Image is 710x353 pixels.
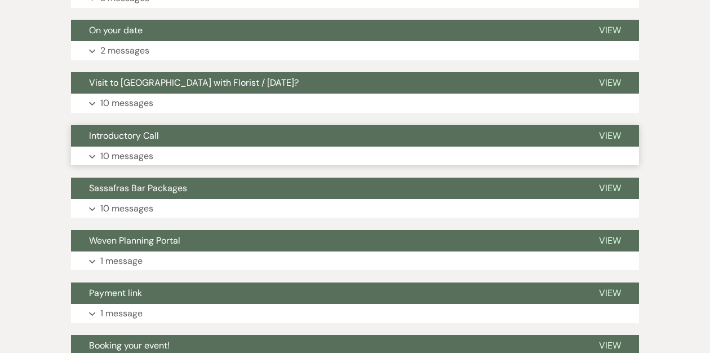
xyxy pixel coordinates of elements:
span: View [599,287,621,299]
button: View [581,72,639,94]
button: Introductory Call [71,125,581,147]
button: 10 messages [71,94,639,113]
button: On your date [71,20,581,41]
button: Weven Planning Portal [71,230,581,251]
span: Visit to [GEOGRAPHIC_DATA] with Florist / [DATE]? [89,77,299,89]
span: Sassafras Bar Packages [89,182,187,194]
button: Sassafras Bar Packages [71,178,581,199]
p: 10 messages [100,201,153,216]
button: View [581,230,639,251]
button: 10 messages [71,199,639,218]
span: View [599,182,621,194]
p: 10 messages [100,149,153,164]
button: View [581,20,639,41]
p: 1 message [100,306,143,321]
span: Payment link [89,287,142,299]
span: View [599,130,621,142]
button: 2 messages [71,41,639,60]
button: Payment link [71,283,581,304]
span: View [599,339,621,351]
span: Weven Planning Portal [89,235,180,246]
button: View [581,178,639,199]
span: Introductory Call [89,130,159,142]
span: View [599,77,621,89]
button: 10 messages [71,147,639,166]
span: View [599,235,621,246]
button: 1 message [71,251,639,271]
button: View [581,283,639,304]
span: View [599,24,621,36]
button: 1 message [71,304,639,323]
button: Visit to [GEOGRAPHIC_DATA] with Florist / [DATE]? [71,72,581,94]
p: 1 message [100,254,143,268]
button: View [581,125,639,147]
span: On your date [89,24,143,36]
span: Booking your event! [89,339,170,351]
p: 10 messages [100,96,153,111]
p: 2 messages [100,43,149,58]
